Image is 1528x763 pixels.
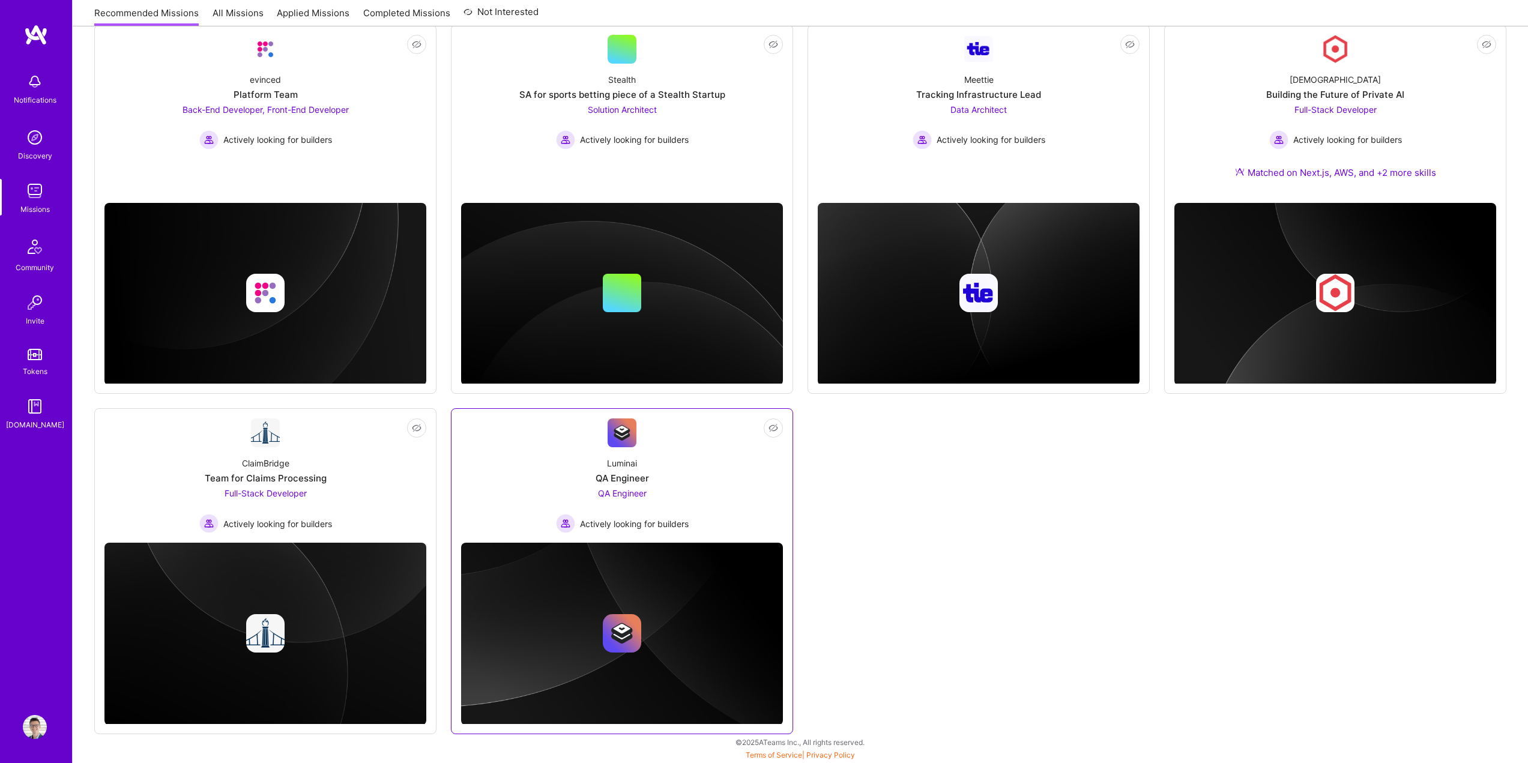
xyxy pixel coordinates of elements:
a: StealthSA for sports betting piece of a Stealth StartupSolution Architect Actively looking for bu... [461,35,783,193]
div: Meettie [964,73,994,86]
div: [DOMAIN_NAME] [6,418,64,431]
span: Solution Architect [588,104,657,115]
img: User Avatar [23,715,47,739]
span: Data Architect [950,104,1007,115]
img: Company logo [603,614,641,653]
img: Company Logo [1321,35,1350,64]
a: Company LogoLuminaiQA EngineerQA Engineer Actively looking for buildersActively looking for builders [461,418,783,533]
div: [DEMOGRAPHIC_DATA] [1290,73,1381,86]
a: Terms of Service [746,750,802,759]
div: Missions [20,203,50,216]
img: cover [1174,203,1496,385]
span: QA Engineer [598,488,647,498]
img: cover [104,203,426,385]
div: Stealth [608,73,636,86]
i: icon EyeClosed [1482,40,1491,49]
img: Company logo [959,274,998,312]
img: cover [461,203,783,385]
img: tokens [28,349,42,360]
div: QA Engineer [596,472,649,484]
span: Actively looking for builders [1293,133,1402,146]
span: Actively looking for builders [223,133,332,146]
span: Actively looking for builders [580,133,689,146]
img: Ateam Purple Icon [1235,167,1245,176]
a: Company LogoClaimBridgeTeam for Claims ProcessingFull-Stack Developer Actively looking for builde... [104,418,426,533]
img: teamwork [23,179,47,203]
img: Company Logo [251,418,280,447]
div: Community [16,261,54,274]
div: Luminai [607,457,637,469]
img: discovery [23,125,47,149]
a: Applied Missions [277,7,349,26]
div: Tokens [23,365,47,378]
a: User Avatar [20,715,50,739]
img: Company logo [246,614,285,653]
div: © 2025 ATeams Inc., All rights reserved. [72,727,1528,757]
a: Completed Missions [363,7,450,26]
a: All Missions [213,7,264,26]
img: Community [20,232,49,261]
i: icon EyeClosed [412,423,421,433]
a: Recommended Missions [94,7,199,26]
img: Invite [23,291,47,315]
span: Back-End Developer, Front-End Developer [183,104,349,115]
img: bell [23,70,47,94]
a: Company LogoMeettieTracking Infrastructure LeadData Architect Actively looking for buildersActive... [818,35,1140,193]
div: Platform Team [234,88,298,101]
div: Team for Claims Processing [205,472,327,484]
span: Actively looking for builders [580,517,689,530]
div: Matched on Next.js, AWS, and +2 more skills [1235,166,1436,179]
span: Actively looking for builders [223,517,332,530]
img: Actively looking for builders [1269,130,1288,149]
img: Company Logo [964,36,993,62]
i: icon EyeClosed [769,40,778,49]
img: guide book [23,394,47,418]
div: Tracking Infrastructure Lead [916,88,1041,101]
img: logo [24,24,48,46]
i: icon EyeClosed [769,423,778,433]
a: Company Logo[DEMOGRAPHIC_DATA]Building the Future of Private AIFull-Stack Developer Actively look... [1174,35,1496,193]
i: icon EyeClosed [412,40,421,49]
div: Discovery [18,149,52,162]
span: | [746,750,855,759]
img: Actively looking for builders [199,130,219,149]
img: Actively looking for builders [199,514,219,533]
img: Company logo [246,274,285,312]
a: Not Interested [464,5,539,26]
img: cover [818,203,1140,385]
a: Privacy Policy [806,750,855,759]
div: SA for sports betting piece of a Stealth Startup [519,88,725,101]
div: ClaimBridge [242,457,289,469]
img: Company Logo [251,35,280,64]
div: Building the Future of Private AI [1266,88,1404,101]
div: Invite [26,315,44,327]
div: evinced [250,73,281,86]
img: Company Logo [608,418,636,447]
span: Full-Stack Developer [1294,104,1377,115]
img: Actively looking for builders [556,514,575,533]
a: Company LogoevincedPlatform TeamBack-End Developer, Front-End Developer Actively looking for buil... [104,35,426,193]
span: Full-Stack Developer [225,488,307,498]
img: cover [461,543,783,725]
img: Company logo [1316,274,1354,312]
img: Actively looking for builders [556,130,575,149]
div: Notifications [14,94,56,106]
span: Actively looking for builders [937,133,1045,146]
i: icon EyeClosed [1125,40,1135,49]
img: Actively looking for builders [913,130,932,149]
img: cover [104,543,426,725]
